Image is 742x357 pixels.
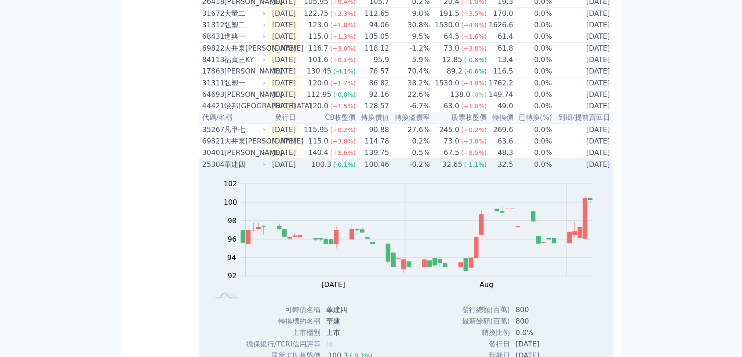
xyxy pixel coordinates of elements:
[202,78,222,88] div: 31311
[330,33,356,40] span: (+1.3%)
[356,43,390,55] td: 118.12
[487,159,513,171] td: 32.5
[202,159,222,170] div: 25304
[202,55,222,65] div: 84113
[453,327,510,339] td: 轉換比例
[553,100,614,112] td: [DATE]
[437,8,461,19] div: 191.5
[321,327,379,339] td: 上市
[321,316,379,327] td: 華建
[461,80,487,87] span: (+4.8%)
[224,159,264,170] div: 華建四
[330,126,356,133] span: (+0.2%)
[306,136,330,147] div: 115.0
[461,10,487,17] span: (+3.5%)
[487,43,513,55] td: 61.8
[202,89,222,100] div: 64693
[356,89,390,100] td: 92.16
[510,339,577,350] td: [DATE]
[487,100,513,112] td: 49.0
[514,54,553,66] td: 0.0%
[267,43,299,55] td: [DATE]
[202,43,222,54] div: 69822
[356,8,390,20] td: 112.65
[514,147,553,159] td: 0.0%
[305,66,333,77] div: 130.45
[461,149,487,156] span: (+8.5%)
[202,20,222,30] div: 31312
[553,159,614,171] td: [DATE]
[267,136,299,147] td: [DATE]
[306,31,330,42] div: 115.0
[442,31,462,42] div: 64.5
[510,304,577,316] td: 800
[510,327,577,339] td: 0.0%
[330,149,356,156] span: (+8.6%)
[514,136,553,147] td: 0.0%
[514,159,553,171] td: 0.0%
[224,198,237,206] tspan: 100
[464,68,487,75] span: (-0.6%)
[553,147,614,159] td: [DATE]
[442,147,462,158] div: 67.5
[390,124,431,136] td: 27.6%
[464,56,487,63] span: (-0.8%)
[487,147,513,159] td: 48.3
[553,54,614,66] td: [DATE]
[461,126,487,133] span: (+0.2%)
[487,77,513,89] td: 1762.2
[453,304,510,316] td: 發行總額(百萬)
[461,103,487,110] span: (+1.0%)
[309,159,333,170] div: 100.3
[330,22,356,29] span: (+1.8%)
[356,100,390,112] td: 128.57
[219,180,606,289] g: Chart
[306,101,330,111] div: 120.0
[480,281,493,289] tspan: Aug
[356,66,390,77] td: 76.57
[356,31,390,43] td: 105.05
[442,43,462,54] div: 73.0
[356,112,390,124] th: 轉換價值
[464,161,487,168] span: (-1.1%)
[553,77,614,89] td: [DATE]
[224,147,264,158] div: [PERSON_NAME]
[487,8,513,20] td: 170.0
[442,136,462,147] div: 73.0
[224,20,264,30] div: 弘塑二
[236,316,321,327] td: 轉換標的名稱
[224,66,264,77] div: [PERSON_NAME]
[224,180,237,188] tspan: 102
[356,77,390,89] td: 86.82
[553,112,614,124] th: 到期/提前賣回日
[487,112,513,124] th: 轉換價
[440,55,464,65] div: 12.85
[514,100,553,112] td: 0.0%
[321,304,379,316] td: 華建四
[445,66,464,77] div: 89.2
[202,66,222,77] div: 17863
[306,147,330,158] div: 140.4
[330,56,356,63] span: (+0.1%)
[236,339,321,350] td: 擔保銀行/TCRI信用評等
[356,124,390,136] td: 90.88
[430,112,487,124] th: 股票收盤價
[514,77,553,89] td: 0.0%
[333,68,356,75] span: (-4.1%)
[390,159,431,171] td: -0.2%
[330,80,356,87] span: (+1.7%)
[306,78,330,88] div: 120.0
[333,91,356,98] span: (-0.0%)
[390,54,431,66] td: 5.9%
[224,43,264,54] div: 大井泵[PERSON_NAME]
[267,54,299,66] td: [DATE]
[510,316,577,327] td: 800
[199,112,267,124] th: 代碼/名稱
[228,217,236,225] tspan: 98
[330,45,356,52] span: (+3.0%)
[553,8,614,20] td: [DATE]
[356,159,390,171] td: 100.46
[553,43,614,55] td: [DATE]
[487,124,513,136] td: 269.6
[461,22,487,29] span: (+4.8%)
